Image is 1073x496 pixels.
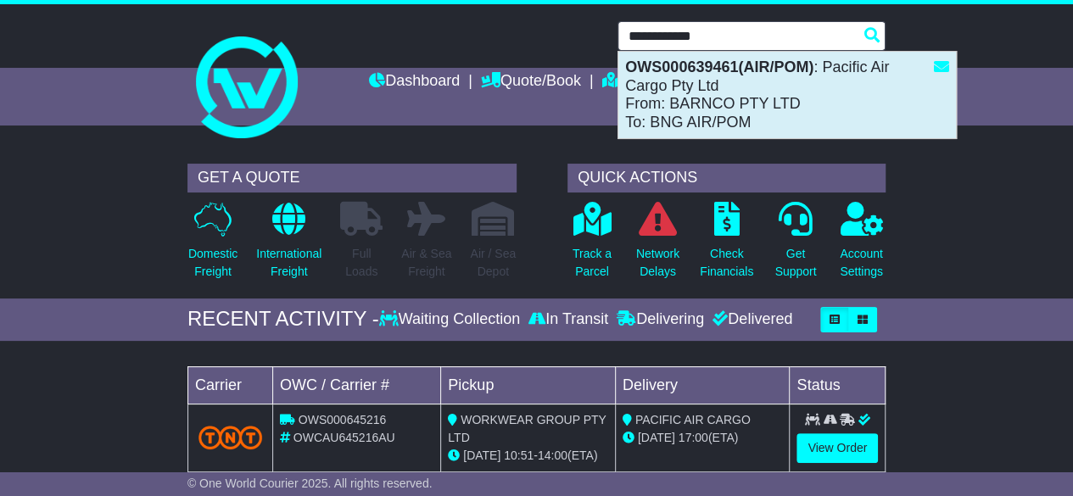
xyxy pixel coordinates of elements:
div: GET A QUOTE [187,164,517,192]
a: GetSupport [774,201,817,290]
p: Full Loads [340,245,383,281]
p: Track a Parcel [573,245,612,281]
a: DomesticFreight [187,201,238,290]
span: PACIFIC AIR CARGO [635,413,751,426]
td: Pickup [441,366,616,404]
a: Track aParcel [572,201,612,290]
td: Status [790,366,886,404]
a: InternationalFreight [255,201,322,290]
span: [DATE] [638,431,675,444]
p: International Freight [256,245,321,281]
div: : Pacific Air Cargo Pty Ltd From: BARNCO PTY LTD To: BNG AIR/POM [618,52,956,138]
div: Delivering [612,310,708,329]
a: Tracking [602,68,677,97]
div: - (ETA) [448,447,608,465]
div: Waiting Collection [379,310,524,329]
td: Carrier [187,366,272,404]
div: Delivered [708,310,792,329]
span: 17:00 [679,431,708,444]
p: Air / Sea Depot [470,245,516,281]
a: CheckFinancials [699,201,754,290]
td: Delivery [615,366,790,404]
span: 10:51 [504,449,534,462]
strong: OWS000639461(AIR/POM) [625,59,813,75]
p: Get Support [774,245,816,281]
a: View Order [796,433,878,463]
span: © One World Courier 2025. All rights reserved. [187,476,433,490]
td: OWC / Carrier # [272,366,440,404]
p: Air & Sea Freight [401,245,451,281]
span: 14:00 [538,449,567,462]
img: TNT_Domestic.png [198,426,262,449]
p: Network Delays [636,245,679,281]
a: NetworkDelays [635,201,680,290]
div: (ETA) [623,429,783,447]
span: OWCAU645216AU [293,431,395,444]
p: Domestic Freight [188,245,238,281]
a: Quote/Book [481,68,581,97]
span: [DATE] [463,449,500,462]
a: AccountSettings [839,201,884,290]
div: In Transit [524,310,612,329]
span: WORKWEAR GROUP PTY LTD [448,413,606,444]
div: RECENT ACTIVITY - [187,307,379,332]
span: OWS000645216 [299,413,387,426]
p: Check Financials [700,245,753,281]
div: QUICK ACTIONS [567,164,886,192]
p: Account Settings [840,245,883,281]
a: Dashboard [369,68,460,97]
